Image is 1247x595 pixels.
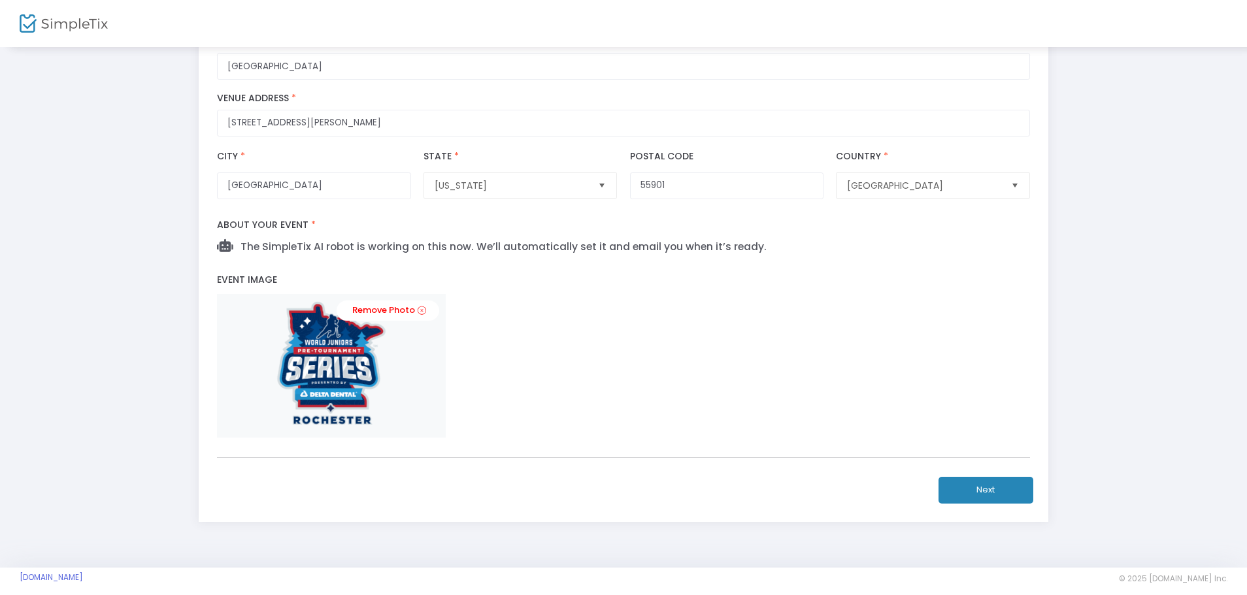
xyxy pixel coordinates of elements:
button: Select [593,173,611,198]
label: Venue Name [217,37,1029,48]
label: Country [836,150,891,163]
a: [DOMAIN_NAME] [20,572,83,583]
a: Remove Photo [337,300,439,321]
span: [GEOGRAPHIC_DATA] [847,179,1000,192]
label: State [424,150,461,163]
input: What is the name of this venue? [217,53,1029,80]
label: About your event [211,212,1037,239]
span: The SimpleTix AI robot is working on this now. We’ll automatically set it and email you when it’s... [233,240,767,253]
span: Event Image [217,273,277,286]
span: © 2025 [DOMAIN_NAME] Inc. [1119,573,1227,584]
button: Select [1006,173,1024,198]
label: City [217,150,248,163]
button: Next [939,477,1033,504]
label: Postal Code [630,150,693,163]
input: Where will the event be taking place? [217,110,1029,137]
span: [US_STATE] [435,179,588,192]
input: City [217,172,410,199]
img: cUtGfMAAAAASUVORK5CYII= [217,294,446,438]
label: Venue Address [217,93,1029,105]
